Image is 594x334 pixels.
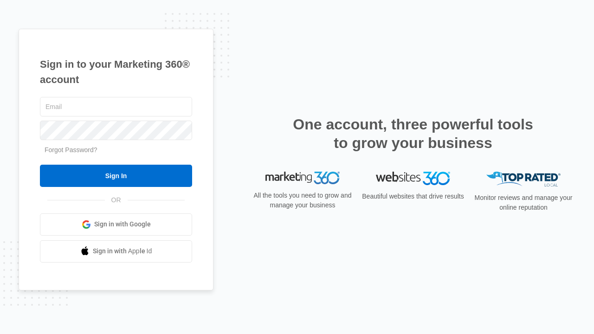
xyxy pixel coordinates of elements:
[40,165,192,187] input: Sign In
[251,191,355,210] p: All the tools you need to grow and manage your business
[290,115,536,152] h2: One account, three powerful tools to grow your business
[486,172,561,187] img: Top Rated Local
[45,146,97,154] a: Forgot Password?
[40,97,192,116] input: Email
[265,172,340,185] img: Marketing 360
[40,57,192,87] h1: Sign in to your Marketing 360® account
[93,246,152,256] span: Sign in with Apple Id
[471,193,575,212] p: Monitor reviews and manage your online reputation
[40,240,192,263] a: Sign in with Apple Id
[105,195,128,205] span: OR
[376,172,450,185] img: Websites 360
[94,219,151,229] span: Sign in with Google
[40,213,192,236] a: Sign in with Google
[361,192,465,201] p: Beautiful websites that drive results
